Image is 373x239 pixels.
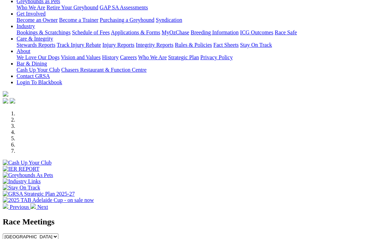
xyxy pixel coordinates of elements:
div: Get Involved [17,17,370,23]
a: We Love Our Dogs [17,54,59,60]
a: Become a Trainer [59,17,98,23]
a: MyOzChase [162,29,189,35]
img: Stay On Track [3,185,40,191]
a: History [102,54,118,60]
a: Bookings & Scratchings [17,29,70,35]
a: Rules & Policies [175,42,212,48]
a: Syndication [156,17,182,23]
img: chevron-left-pager-white.svg [3,203,8,209]
span: Previous [10,204,29,210]
div: About [17,54,370,61]
div: Greyhounds as Pets [17,5,370,11]
img: logo-grsa-white.png [3,91,8,97]
a: Track Injury Rebate [57,42,101,48]
a: Bar & Dining [17,61,47,67]
img: IER REPORT [3,166,39,172]
a: Fact Sheets [213,42,239,48]
img: Cash Up Your Club [3,160,51,166]
a: Schedule of Fees [72,29,109,35]
a: Next [30,204,48,210]
a: ICG Outcomes [240,29,273,35]
a: Care & Integrity [17,36,53,42]
a: Privacy Policy [200,54,233,60]
a: Who We Are [17,5,45,10]
a: Purchasing a Greyhound [100,17,154,23]
img: Greyhounds As Pets [3,172,53,178]
img: Industry Links [3,178,41,185]
a: Previous [3,204,30,210]
img: twitter.svg [10,98,15,104]
a: Chasers Restaurant & Function Centre [61,67,146,73]
a: Strategic Plan [168,54,199,60]
a: Stay On Track [240,42,272,48]
a: Breeding Information [191,29,239,35]
img: chevron-right-pager-white.svg [30,203,36,209]
h2: Race Meetings [3,217,370,227]
div: Bar & Dining [17,67,370,73]
a: Get Involved [17,11,46,17]
a: Race Safe [275,29,297,35]
a: GAP SA Assessments [100,5,148,10]
a: Login To Blackbook [17,79,62,85]
div: Industry [17,29,370,36]
a: Contact GRSA [17,73,50,79]
a: Cash Up Your Club [17,67,60,73]
a: Vision and Values [61,54,101,60]
img: 2025 TAB Adelaide Cup - on sale now [3,197,94,203]
a: Retire Your Greyhound [47,5,98,10]
a: Careers [120,54,137,60]
a: Injury Reports [102,42,134,48]
a: Who We Are [138,54,167,60]
a: Become an Owner [17,17,58,23]
div: Care & Integrity [17,42,370,48]
a: Applications & Forms [111,29,160,35]
img: GRSA Strategic Plan 2025-27 [3,191,75,197]
a: Stewards Reports [17,42,55,48]
a: Industry [17,23,35,29]
a: Integrity Reports [136,42,173,48]
img: facebook.svg [3,98,8,104]
span: Next [37,204,48,210]
a: About [17,48,30,54]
